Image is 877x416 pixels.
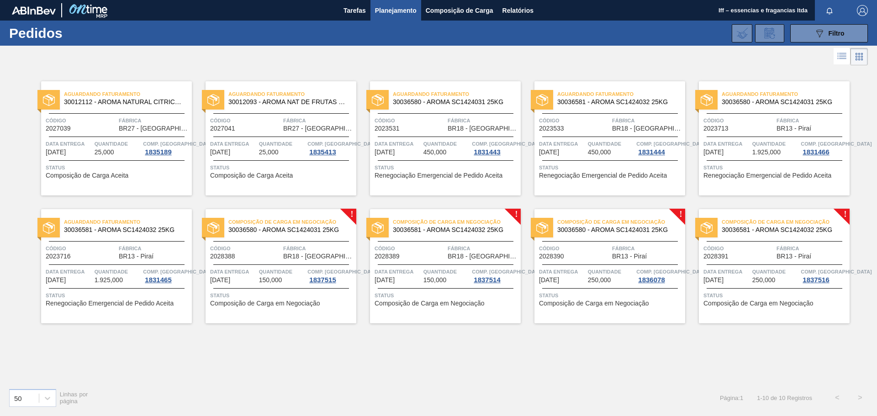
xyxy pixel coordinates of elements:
[539,253,564,260] span: 2028390
[612,253,647,260] span: BR13 - Piraí
[210,116,281,125] span: Código
[801,267,872,276] span: Comp. Carga
[64,217,192,226] span: Aguardando Faturamento
[143,139,214,148] span: Comp. Carga
[521,81,685,195] a: statusAguardando Faturamento30036581 - AROMA SC1424032 25KGCódigo2023533FábricaBR18 - [GEOGRAPHIC...
[539,125,564,132] span: 2023533
[703,277,724,284] span: 19/11/2025
[46,267,92,276] span: Data entrega
[557,99,678,105] span: 30036581 - AROMA SC1424032 25KG
[192,209,356,323] a: !statusComposição de Carga em Negociação30036580 - AROMA SC1424031 25KGCódigo2028388FábricaBR18 -...
[95,277,123,284] span: 1.925,000
[612,125,683,132] span: BR18 - Pernambuco
[210,125,235,132] span: 2027041
[228,217,356,226] span: Composição de Carga em Negociação
[210,149,230,156] span: 26/09/2025
[588,149,611,156] span: 450,000
[46,244,116,253] span: Código
[95,149,114,156] span: 25,000
[9,28,146,38] h1: Pedidos
[95,139,141,148] span: Quantidade
[259,149,279,156] span: 25,000
[722,90,850,99] span: Aguardando Faturamento
[207,222,219,234] img: status
[472,139,543,148] span: Comp. Carga
[636,139,707,148] span: Comp. Carga
[757,395,812,401] span: 1 - 10 de 10 Registros
[703,149,724,156] span: 17/10/2025
[375,149,395,156] span: 17/10/2025
[343,5,366,16] span: Tarefas
[539,300,649,307] span: Composição de Carga em Negociação
[375,163,518,172] span: Status
[521,209,685,323] a: !statusComposição de Carga em Negociação30036580 - AROMA SC1424031 25KGCódigo2028390FábricaBR13 -...
[207,94,219,106] img: status
[539,267,586,276] span: Data entrega
[732,24,752,42] div: Importar Negociações dos Pedidos
[259,139,306,148] span: Quantidade
[701,94,713,106] img: status
[143,267,214,276] span: Comp. Carga
[119,244,190,253] span: Fábrica
[307,267,354,284] a: Comp. [GEOGRAPHIC_DATA]1837515
[703,125,729,132] span: 2023713
[283,253,354,260] span: BR18 - Pernambuco
[12,6,56,15] img: TNhmsLtSVTkK8tSr43FrP2fwEKptu5GPRR3wAAAABJRU5ErkJggg==
[834,48,851,65] div: Visão em Lista
[210,277,230,284] span: 19/11/2025
[777,116,847,125] span: Fábrica
[375,172,502,179] span: Renegociação Emergencial de Pedido Aceita
[375,277,395,284] span: 19/11/2025
[259,277,282,284] span: 150,000
[393,226,513,233] span: 30036581 - AROMA SC1424032 25KG
[210,300,320,307] span: Composição de Carga em Negociação
[557,226,678,233] span: 30036580 - AROMA SC1424031 25KG
[356,81,521,195] a: statusAguardando Faturamento30036580 - AROMA SC1424031 25KGCódigo2023531FábricaBR18 - [GEOGRAPHIC...
[755,24,784,42] div: Solicitação de Revisão de Pedidos
[539,244,610,253] span: Código
[722,217,850,226] span: Composição de Carga em Negociação
[636,267,683,284] a: Comp. [GEOGRAPHIC_DATA]1836078
[307,276,338,284] div: 1837515
[636,148,666,156] div: 1831444
[423,267,470,276] span: Quantidade
[539,291,683,300] span: Status
[703,253,729,260] span: 2028391
[539,172,667,179] span: Renegociação Emergencial de Pedido Aceita
[259,267,306,276] span: Quantidade
[307,139,378,148] span: Comp. Carga
[283,125,354,132] span: BR27 - Nova Minas
[46,139,92,148] span: Data entrega
[423,149,447,156] span: 450,000
[210,163,354,172] span: Status
[448,116,518,125] span: Fábrica
[472,148,502,156] div: 1831443
[46,163,190,172] span: Status
[46,116,116,125] span: Código
[539,116,610,125] span: Código
[375,267,421,276] span: Data entrega
[752,149,781,156] span: 1.925,000
[119,253,153,260] span: BR13 - Piraí
[703,244,774,253] span: Código
[829,30,845,37] span: Filtro
[815,4,844,17] button: Notificações
[752,277,776,284] span: 250,000
[143,267,190,284] a: Comp. [GEOGRAPHIC_DATA]1831465
[375,139,421,148] span: Data entrega
[801,276,831,284] div: 1837516
[826,386,849,409] button: <
[539,277,559,284] span: 19/11/2025
[307,267,378,276] span: Comp. Carga
[703,172,831,179] span: Renegociação Emergencial de Pedido Aceita
[43,94,55,106] img: status
[777,125,811,132] span: BR13 - Piraí
[851,48,868,65] div: Visão em Cards
[372,222,384,234] img: status
[557,217,685,226] span: Composição de Carga em Negociação
[143,139,190,156] a: Comp. [GEOGRAPHIC_DATA]1835189
[375,125,400,132] span: 2023531
[375,116,445,125] span: Código
[210,139,257,148] span: Data entrega
[228,99,349,105] span: 30012093 - AROMA NAT DE FRUTAS VERDES -ABI221664F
